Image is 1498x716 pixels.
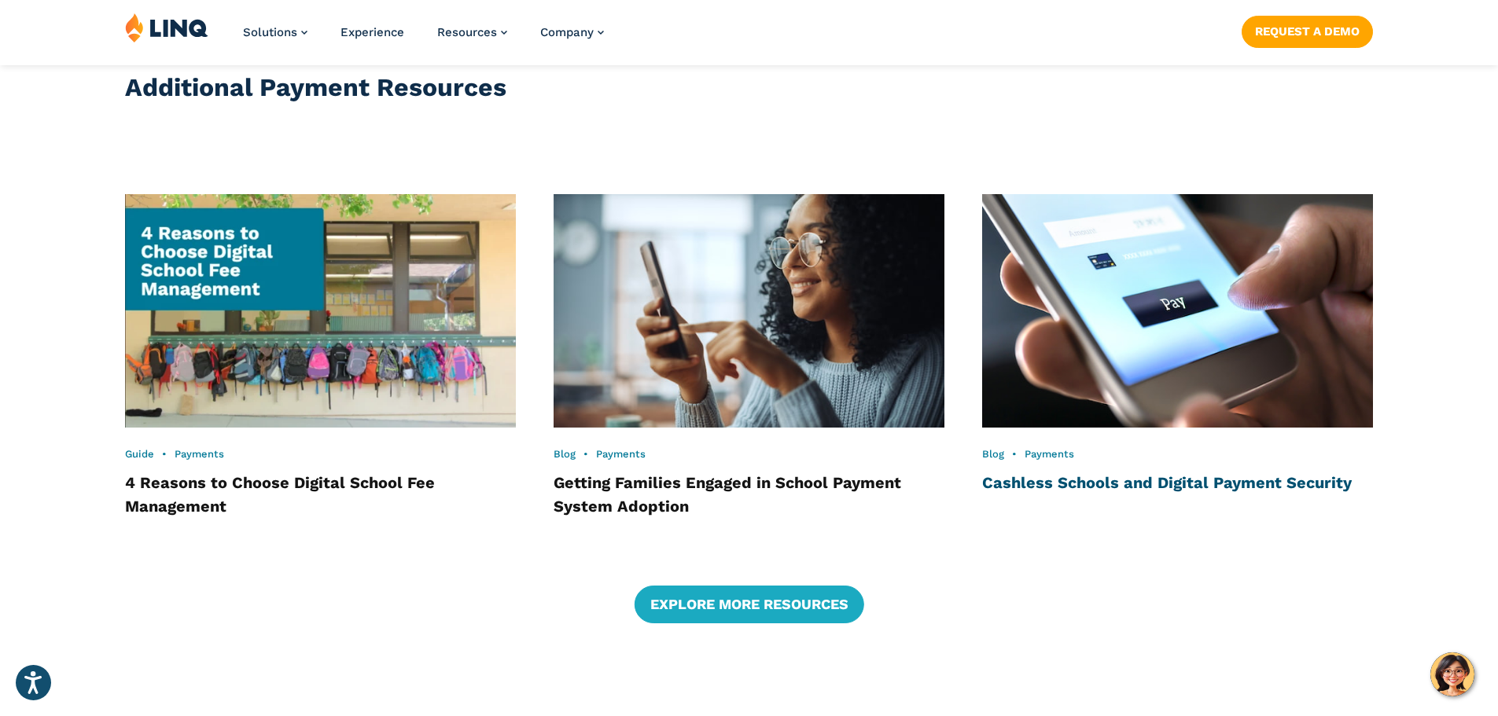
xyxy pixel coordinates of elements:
[554,448,576,460] a: Blog
[125,448,154,460] a: Guide
[125,13,208,42] img: LINQ | K‑12 Software
[243,25,307,39] a: Solutions
[1242,13,1373,47] nav: Button Navigation
[982,194,1373,428] img: Mobile phone screen showing cashless payment
[1242,16,1373,47] a: Request a Demo
[340,25,404,39] a: Experience
[554,447,944,461] div: •
[125,447,516,461] div: •
[634,586,863,623] a: Explore More Resources
[982,448,1004,460] a: Blog
[1025,448,1074,460] a: Payments
[125,473,435,516] a: 4 Reasons to Choose Digital School Fee Management
[125,194,516,428] img: 4 Reasons to Choose Digital School Fee Management
[554,194,944,428] img: Parent looking at phone
[437,25,497,39] span: Resources
[982,473,1352,492] a: Cashless Schools and Digital Payment Security
[1430,652,1474,696] button: Hello, have a question? Let’s chat.
[243,13,604,64] nav: Primary Navigation
[175,448,224,460] a: Payments
[125,70,731,105] h2: Additional Payment Resources
[540,25,594,39] span: Company
[982,447,1373,461] div: •
[437,25,507,39] a: Resources
[243,25,297,39] span: Solutions
[554,473,901,516] a: Getting Families Engaged in School Payment System Adoption
[596,448,646,460] a: Payments
[540,25,604,39] a: Company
